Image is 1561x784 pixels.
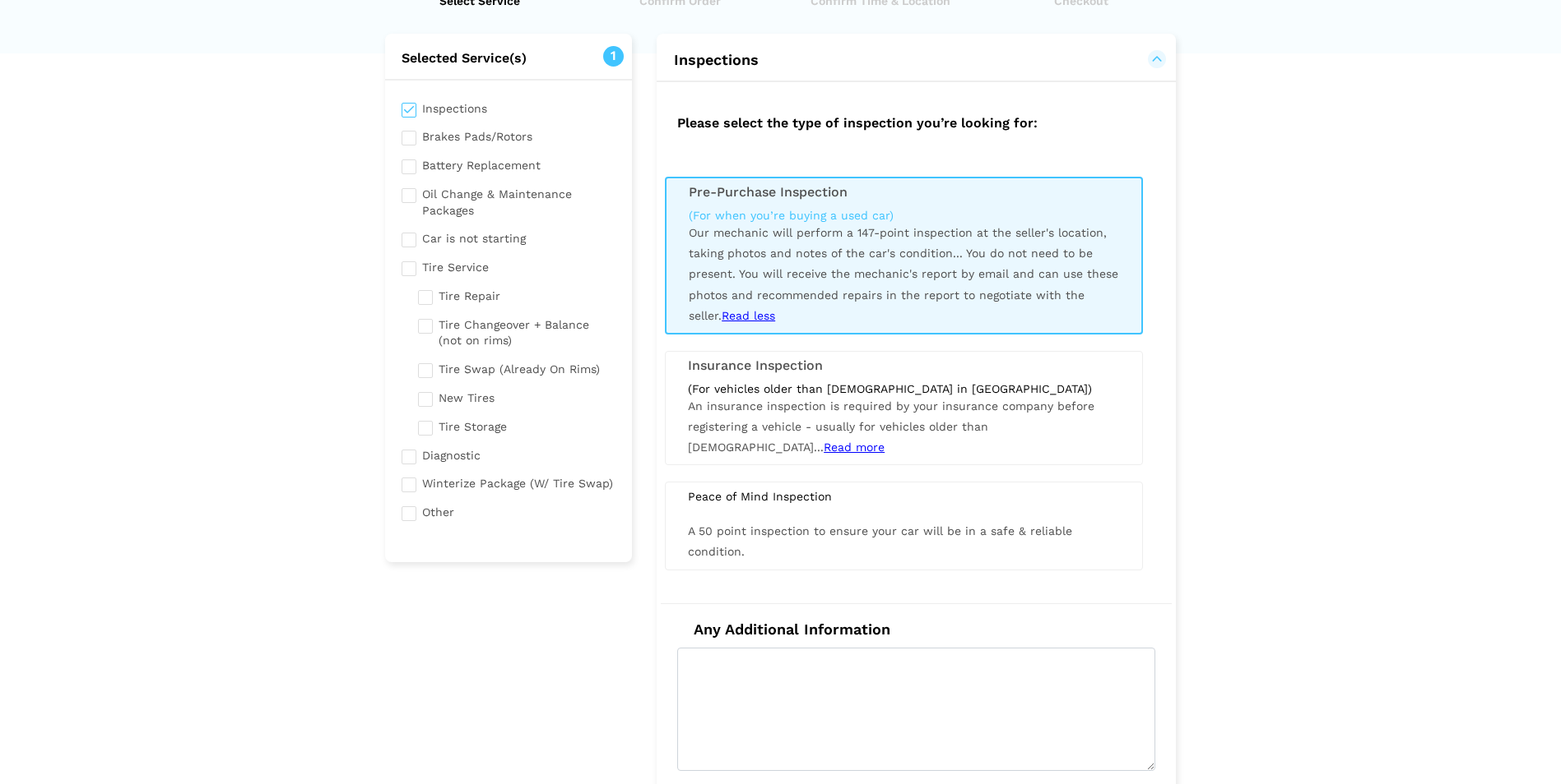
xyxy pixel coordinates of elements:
[722,309,775,322] span: Read less
[689,247,1118,322] span: You do not need to be present. You will receive the mechanic's report by email and can use these ...
[824,440,885,454] span: Read more
[676,489,1132,504] div: Peace of Mind Inspection
[385,50,633,67] h2: Selected Service(s)
[603,46,624,67] span: 1
[688,381,1120,396] div: (For vehicles older than [DEMOGRAPHIC_DATA] in [GEOGRAPHIC_DATA])
[688,358,1120,373] h3: Insurance Inspection
[689,185,1119,200] h3: Pre-Purchase Inspection
[673,50,1159,70] button: Inspections
[688,524,1072,558] span: A 50 point inspection to ensure your car will be in a safe & reliable condition.
[689,226,1118,322] span: Our mechanic will perform a 147-point inspection at the seller's location, taking photos and note...
[688,399,1094,454] span: An insurance inspection is required by your insurance company before registering a vehicle - usua...
[677,620,1155,639] h4: Any Additional Information
[689,208,1119,223] div: (For when you’re buying a used car)
[661,99,1172,144] h2: Please select the type of inspection you’re looking for:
